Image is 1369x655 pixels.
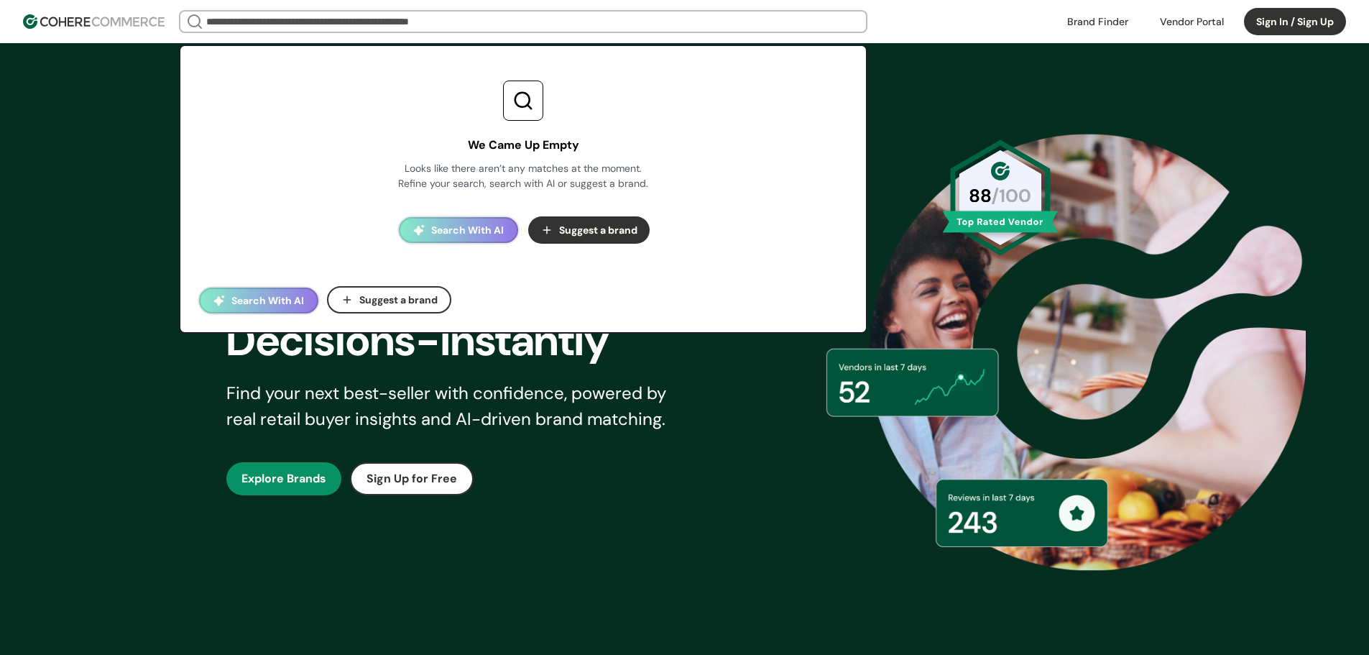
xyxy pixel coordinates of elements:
div: Looks like there aren’t any matches at the moment. Refine your search, search with AI or suggest ... [397,161,650,191]
button: Explore Brands [226,462,341,495]
div: Find your next best-seller with confidence, powered by real retail buyer insights and AI-driven b... [226,380,685,432]
button: Sign In / Sign Up [1244,8,1346,35]
button: Search With AI [199,288,318,313]
button: Sign Up for Free [350,462,474,495]
button: Search With AI [399,217,518,243]
div: We Came Up Empty [468,137,579,154]
button: Suggest a brand [528,216,650,244]
img: Cohere Logo [23,14,165,29]
div: Decisions-Instantly [226,308,709,373]
button: Suggest a brand [327,286,451,313]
